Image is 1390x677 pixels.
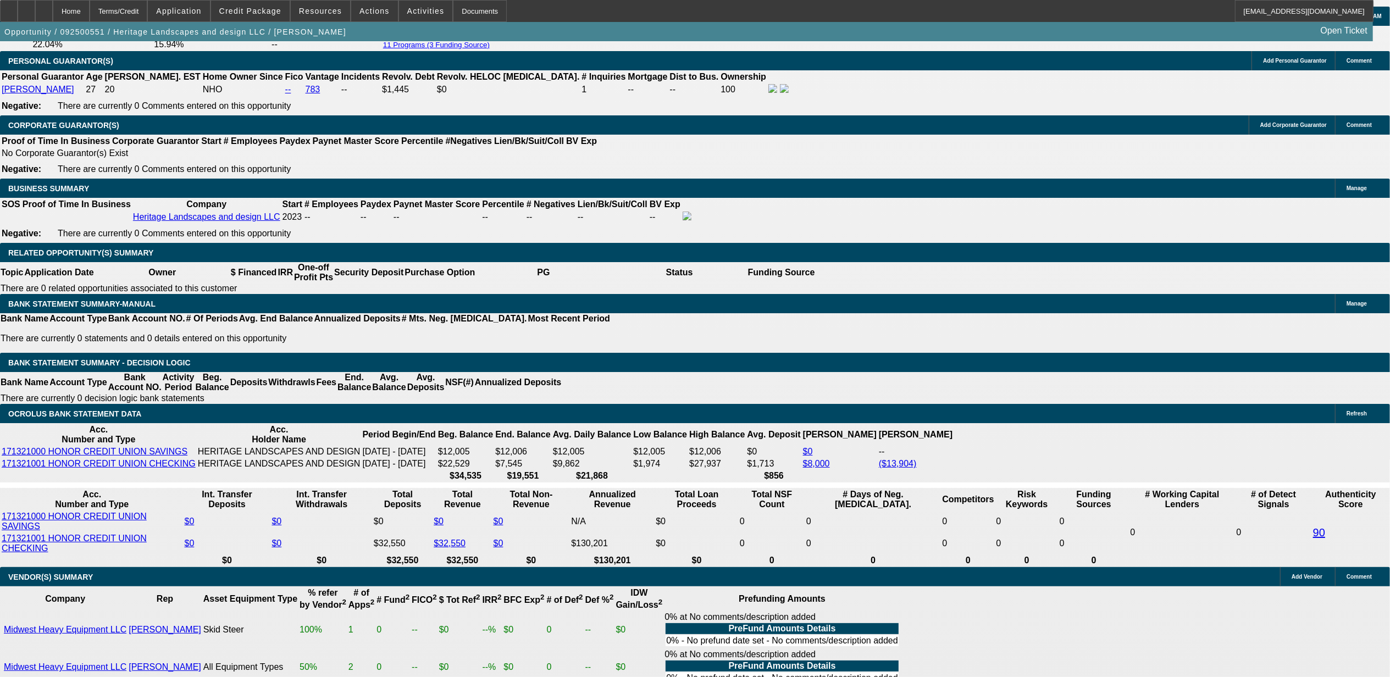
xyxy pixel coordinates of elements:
b: Negative: [2,229,41,238]
b: BV Exp [650,199,680,209]
img: facebook-icon.png [768,84,777,93]
td: 0 [996,533,1058,554]
td: $7,545 [495,458,551,469]
th: 0 [1059,555,1129,566]
td: HERITAGE LANDSCAPES AND DESIGN [197,458,361,469]
th: $0 [271,555,372,566]
b: Lien/Bk/Suit/Coll [578,199,647,209]
th: Account Type [49,372,108,393]
div: -- [394,212,480,222]
th: 0 [942,555,994,566]
td: 100% [299,612,347,648]
b: # Employees [224,136,278,146]
th: Avg. Balance [372,372,406,393]
b: PreFund Amounts Details [729,661,836,670]
td: $12,006 [495,446,551,457]
a: $0 [494,539,503,548]
b: # of Apps [348,588,374,609]
td: $0 [373,511,432,532]
th: 0 [996,555,1058,566]
td: 0 [739,533,805,554]
th: # Of Periods [186,313,239,324]
th: Deposits [230,372,268,393]
th: [PERSON_NAME] [802,424,877,445]
td: -- [360,211,392,223]
b: Percentile [482,199,524,209]
sup: 2 [406,593,409,601]
b: BFC Exp [503,595,544,604]
sup: 2 [658,598,662,606]
th: Funding Source [747,262,816,283]
th: Total Non-Revenue [493,489,570,510]
th: End. Balance [495,424,551,445]
th: Security Deposit [334,262,404,283]
sup: 2 [342,598,346,606]
td: $12,005 [438,446,494,457]
td: -- [577,211,648,223]
b: Revolv. Debt [382,72,435,81]
span: 0 [1130,528,1135,537]
span: There are currently 0 Comments entered on this opportunity [58,101,291,110]
th: Int. Transfer Withdrawals [271,489,372,510]
b: PreFund Amounts Details [729,624,836,633]
b: Asset Equipment Type [203,594,297,603]
b: Def % [585,595,614,604]
button: Activities [399,1,453,21]
sup: 2 [497,593,501,601]
sup: 2 [476,593,480,601]
span: Manage [1347,185,1367,191]
td: 0 [806,511,940,532]
th: Status [612,262,747,283]
th: Acc. Number and Type [1,424,196,445]
th: # Working Capital Lenders [1129,489,1234,510]
b: Revolv. HELOC [MEDICAL_DATA]. [437,72,580,81]
td: HERITAGE LANDSCAPES AND DESIGN [197,446,361,457]
td: $27,937 [689,458,745,469]
b: # of Def [547,595,583,604]
td: 0 [1059,511,1129,532]
div: -- [527,212,575,222]
th: Avg. Deposit [747,424,801,445]
td: 0 [942,511,994,532]
div: 0% at No comments/description added [664,612,900,647]
td: --% [482,612,502,648]
img: linkedin-icon.png [780,84,789,93]
th: [PERSON_NAME] [878,424,953,445]
td: [DATE] - [DATE] [362,446,436,457]
th: $0 [655,555,738,566]
td: 0 [806,533,940,554]
b: Age [86,72,102,81]
span: Refresh [1347,410,1367,417]
th: Acc. Holder Name [197,424,361,445]
span: Add Corporate Guarantor [1260,122,1327,128]
th: Fees [316,372,337,393]
button: Credit Package [211,1,290,21]
b: Vantage [306,72,339,81]
td: NHO [202,84,284,96]
th: Annualized Deposits [313,313,401,324]
span: Add Personal Guarantor [1263,58,1327,64]
a: 171321000 HONOR CREDIT UNION SAVINGS [2,512,147,531]
td: 0 [1236,511,1311,554]
th: Sum of the Total NSF Count and Total Overdraft Fee Count from Ocrolus [739,489,805,510]
th: Annualized Deposits [474,372,562,393]
span: -- [304,212,311,221]
b: # Employees [304,199,358,209]
th: 0 [806,555,940,566]
td: -- [669,84,719,96]
button: Application [148,1,209,21]
span: Comment [1347,58,1372,64]
th: Int. Transfer Deposits [184,489,270,510]
th: # Mts. Neg. [MEDICAL_DATA]. [401,313,528,324]
span: Application [156,7,201,15]
td: 2023 [282,211,303,223]
th: IRR [277,262,293,283]
span: Credit Package [219,7,281,15]
a: ($13,904) [879,459,917,468]
th: PG [475,262,611,283]
td: [DATE] - [DATE] [362,458,436,469]
a: $0 [185,539,195,548]
td: 0 [1059,533,1129,554]
span: Actions [359,7,390,15]
td: $0 [747,446,801,457]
